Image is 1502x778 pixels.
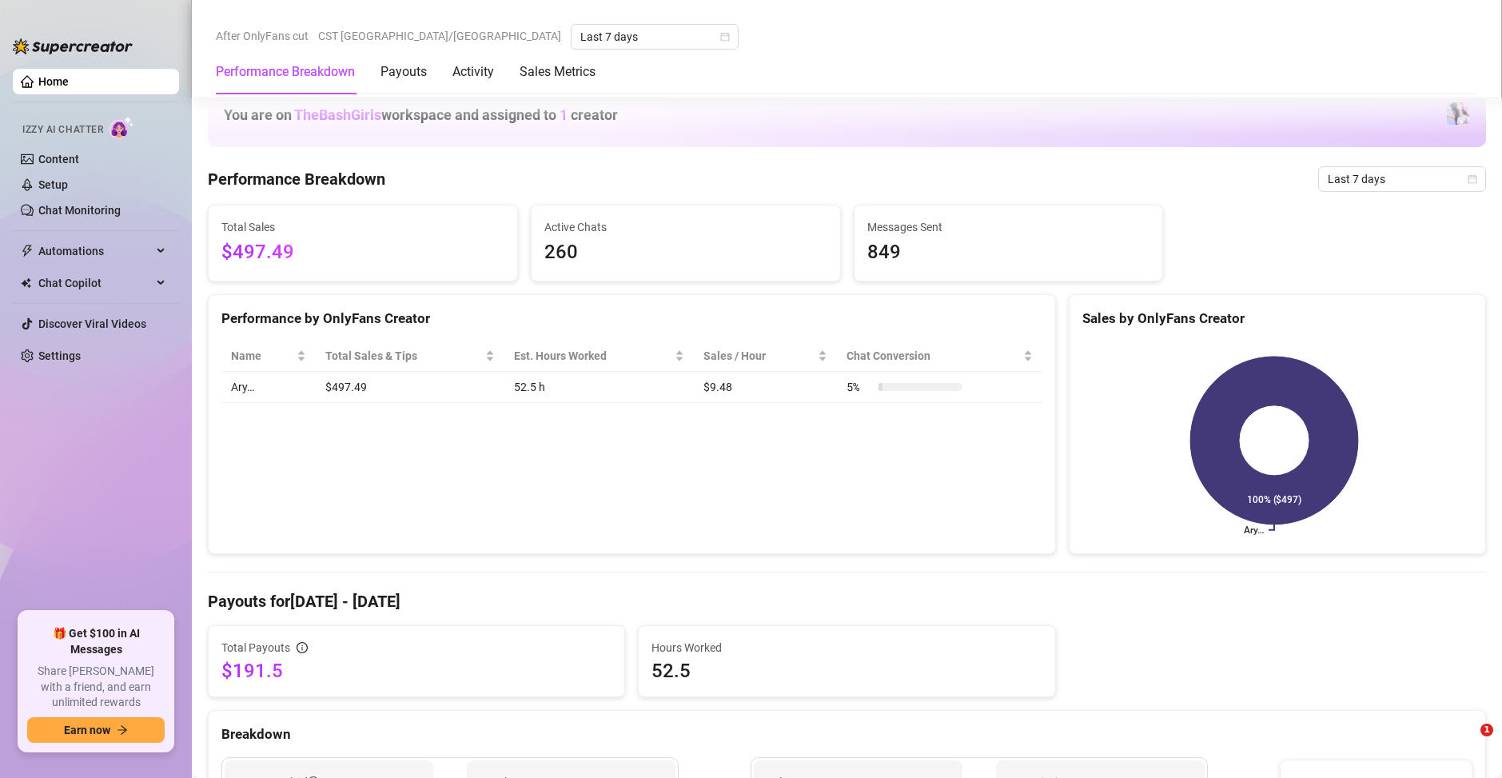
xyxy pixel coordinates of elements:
[13,38,133,54] img: logo-BBDzfeDw.svg
[452,62,494,82] div: Activity
[504,372,694,403] td: 52.5 h
[325,347,481,365] span: Total Sales & Tips
[318,24,561,48] span: CST [GEOGRAPHIC_DATA]/[GEOGRAPHIC_DATA]
[208,168,385,190] h4: Performance Breakdown
[514,347,671,365] div: Est. Hours Worked
[703,347,815,365] span: Sales / Hour
[216,24,309,48] span: After OnlyFans cut
[1468,174,1477,184] span: calendar
[27,664,165,711] span: Share [PERSON_NAME] with a friend, and earn unlimited rewards
[867,218,1150,236] span: Messages Sent
[380,62,427,82] div: Payouts
[21,277,31,289] img: Chat Copilot
[316,372,504,403] td: $497.49
[221,308,1042,329] div: Performance by OnlyFans Creator
[38,238,152,264] span: Automations
[38,349,81,362] a: Settings
[297,642,308,653] span: info-circle
[216,62,355,82] div: Performance Breakdown
[110,116,134,139] img: AI Chatter
[720,32,730,42] span: calendar
[1328,167,1476,191] span: Last 7 days
[316,341,504,372] th: Total Sales & Tips
[651,658,1042,684] span: 52.5
[221,639,290,656] span: Total Payouts
[38,153,79,166] a: Content
[847,347,1020,365] span: Chat Conversion
[221,218,504,236] span: Total Sales
[231,347,293,365] span: Name
[27,717,165,743] button: Earn nowarrow-right
[1447,102,1469,125] img: Ary
[294,106,381,123] span: TheBashGirls
[580,25,729,49] span: Last 7 days
[847,378,872,396] span: 5 %
[1480,724,1493,736] span: 1
[1082,308,1472,329] div: Sales by OnlyFans Creator
[221,341,316,372] th: Name
[21,245,34,257] span: thunderbolt
[221,658,612,684] span: $191.5
[208,590,1486,612] h4: Payouts for [DATE] - [DATE]
[544,218,827,236] span: Active Chats
[117,724,128,736] span: arrow-right
[694,341,837,372] th: Sales / Hour
[651,639,1042,656] span: Hours Worked
[544,237,827,268] span: 260
[38,75,69,88] a: Home
[837,341,1042,372] th: Chat Conversion
[38,204,121,217] a: Chat Monitoring
[38,178,68,191] a: Setup
[38,317,146,330] a: Discover Viral Videos
[1244,525,1264,536] text: Ary…
[560,106,568,123] span: 1
[38,270,152,296] span: Chat Copilot
[867,237,1150,268] span: 849
[221,372,316,403] td: Ary…
[520,62,596,82] div: Sales Metrics
[694,372,837,403] td: $9.48
[221,724,1472,745] div: Breakdown
[221,237,504,268] span: $497.49
[27,626,165,657] span: 🎁 Get $100 in AI Messages
[224,106,618,124] h1: You are on workspace and assigned to creator
[22,122,103,138] span: Izzy AI Chatter
[64,724,110,736] span: Earn now
[1448,724,1486,762] iframe: Intercom live chat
